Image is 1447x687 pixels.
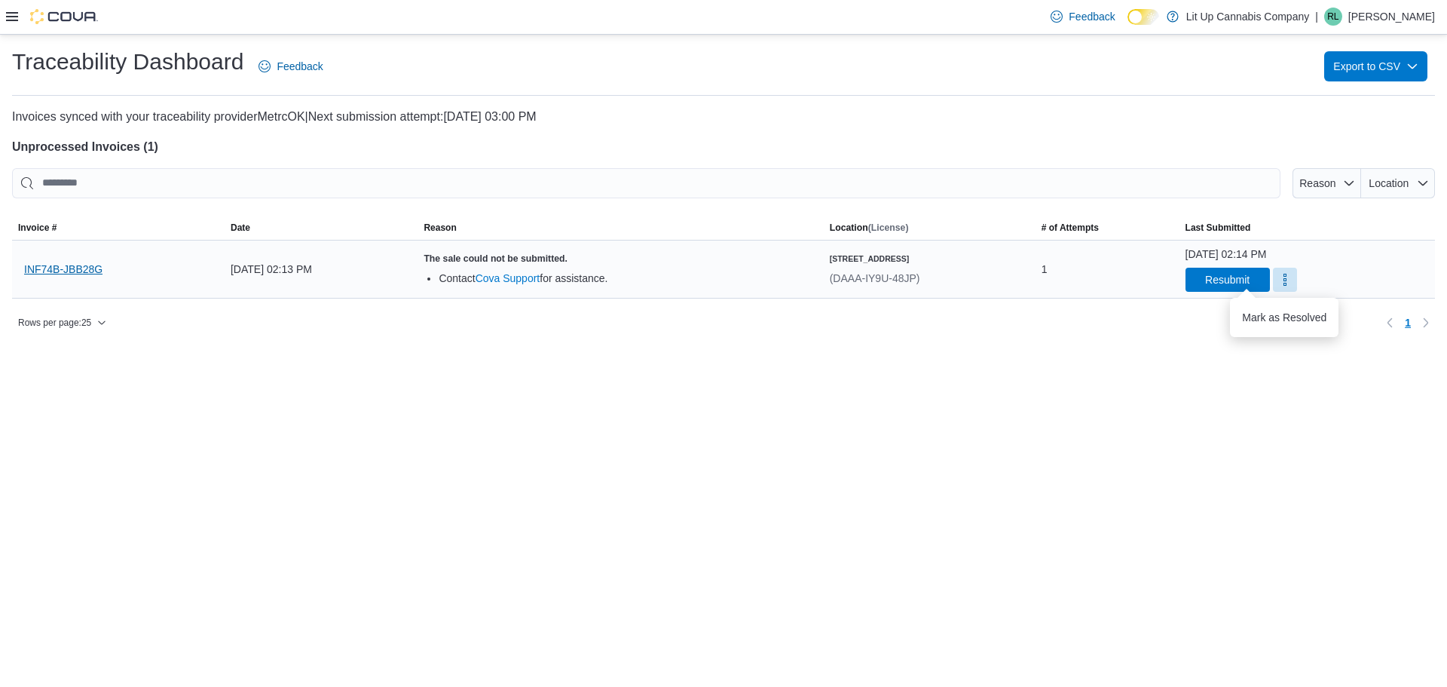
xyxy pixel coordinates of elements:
[252,51,329,81] a: Feedback
[1324,8,1342,26] div: Roy Lackey
[1399,311,1417,335] ul: Pagination for table:
[1293,168,1361,198] button: Reason
[1299,177,1335,189] span: Reason
[225,216,418,240] button: Date
[1381,311,1435,335] nav: Pagination for table:
[830,222,909,234] h5: Location
[1069,9,1115,24] span: Feedback
[231,222,250,234] span: Date
[12,138,1435,156] h4: Unprocessed Invoices ( 1 )
[1348,8,1435,26] p: [PERSON_NAME]
[830,272,920,284] span: (DAAA-IY9U-48JP)
[12,47,243,77] h1: Traceability Dashboard
[1327,8,1338,26] span: RL
[18,254,109,284] button: INF74B-JBB28G
[424,222,456,234] span: Reason
[12,168,1280,198] input: This is a search bar. After typing your query, hit enter to filter the results lower in the page.
[1236,304,1332,331] button: Mark as Resolved
[308,110,444,123] span: Next submission attempt:
[1405,315,1411,330] span: 1
[1369,177,1409,189] span: Location
[1042,222,1099,234] span: # of Attempts
[1273,268,1297,292] button: More
[1186,8,1309,26] p: Lit Up Cannabis Company
[1324,51,1427,81] button: Export to CSV
[1185,247,1267,262] div: [DATE] 02:14 PM
[439,271,817,286] div: Contact for assistance.
[18,222,57,234] span: Invoice #
[225,254,418,284] div: [DATE] 02:13 PM
[1205,272,1250,287] span: Resubmit
[1361,168,1435,198] button: Location
[424,253,817,265] h5: The sale could not be submitted.
[1315,8,1318,26] p: |
[1185,268,1270,292] button: Resubmit
[830,222,909,234] span: Location (License)
[1127,9,1159,25] input: Dark Mode
[1127,25,1128,26] span: Dark Mode
[1381,314,1399,332] button: Previous page
[830,253,920,265] h6: [STREET_ADDRESS]
[1042,260,1048,278] span: 1
[12,108,1435,126] p: Invoices synced with your traceability provider MetrcOK | [DATE] 03:00 PM
[12,314,112,332] button: Rows per page:25
[1399,311,1417,335] button: Page 1 of 1
[1417,314,1435,332] button: Next page
[1045,2,1121,32] a: Feedback
[277,59,323,74] span: Feedback
[18,317,91,329] span: Rows per page : 25
[12,216,225,240] button: Invoice #
[868,222,909,233] span: (License)
[24,262,102,277] span: INF74B-JBB28G
[476,272,540,284] a: Cova Support
[1333,51,1418,81] span: Export to CSV
[1242,310,1326,325] span: Mark as Resolved
[1185,222,1251,234] span: Last Submitted
[30,9,98,24] img: Cova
